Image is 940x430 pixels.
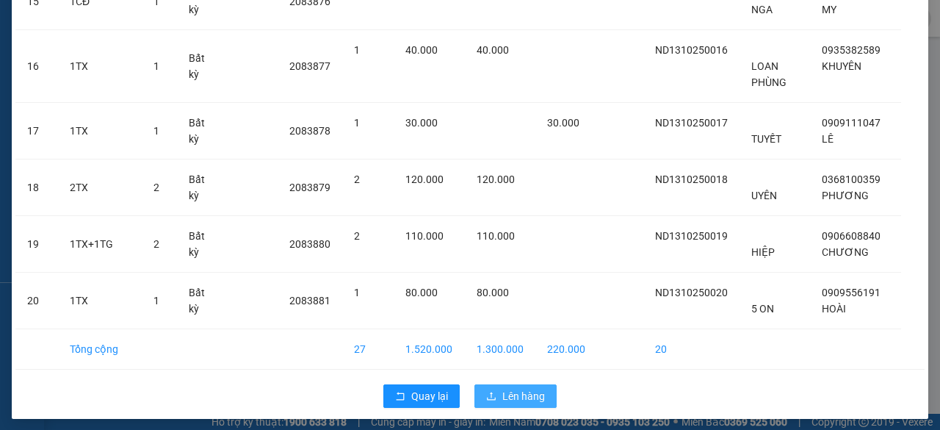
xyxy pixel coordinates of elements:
span: 40.000 [405,44,438,56]
span: 0935382589 [822,44,881,56]
span: 2 [354,173,360,185]
span: 0368100359 [822,173,881,185]
span: NGA [751,4,773,15]
span: CHƯƠNG [822,246,869,258]
button: rollbackQuay lại [383,384,460,408]
span: HOÀI [822,303,846,315]
span: 1 [153,295,159,307]
span: 110.000 [405,230,444,242]
td: 20 [15,273,58,329]
span: 80.000 [405,287,438,298]
button: uploadLên hàng [474,384,557,408]
span: Lên hàng [502,388,545,404]
span: 2 [153,238,159,250]
span: 2083877 [289,60,330,72]
td: Bất kỳ [177,103,224,160]
span: 40.000 [477,44,509,56]
span: Quay lại [411,388,448,404]
span: upload [486,391,496,403]
span: 5 ON [751,303,774,315]
td: 1TX+1TG [58,216,142,273]
span: ND1310250016 [655,44,728,56]
td: Bất kỳ [177,160,224,216]
span: MY [822,4,836,15]
td: 1.300.000 [465,329,535,370]
span: UYÊN [751,190,777,201]
span: KHUYÊN [822,60,861,72]
span: 120.000 [405,173,444,185]
td: 17 [15,103,58,160]
span: 120.000 [477,173,515,185]
td: 27 [342,329,394,370]
span: 2083879 [289,182,330,193]
td: 18 [15,160,58,216]
span: 2083880 [289,238,330,250]
td: Tổng cộng [58,329,142,370]
td: 1TX [58,103,142,160]
span: TUYẾT [751,133,781,145]
td: 2TX [58,160,142,216]
span: 110.000 [477,230,515,242]
span: ND1310250020 [655,287,728,298]
span: 1 [153,60,159,72]
span: LOAN PHÙNG [751,60,787,88]
td: 1TX [58,273,142,329]
td: 1TX [58,30,142,103]
span: ND1310250017 [655,117,728,129]
td: 220.000 [535,329,597,370]
span: 2 [354,230,360,242]
span: 1 [354,44,360,56]
span: 80.000 [477,287,509,298]
td: 1.520.000 [394,329,465,370]
span: HIỆP [751,246,775,258]
td: 20 [643,329,740,370]
td: Bất kỳ [177,30,224,103]
span: ND1310250018 [655,173,728,185]
span: 30.000 [405,117,438,129]
span: PHƯƠNG [822,190,869,201]
span: 2083878 [289,125,330,137]
span: 30.000 [547,117,579,129]
td: Bất kỳ [177,273,224,329]
span: 1 [354,117,360,129]
span: LÊ [822,133,834,145]
td: 16 [15,30,58,103]
td: Bất kỳ [177,216,224,273]
td: 19 [15,216,58,273]
span: 0909556191 [822,287,881,298]
span: 1 [153,125,159,137]
span: 2083881 [289,295,330,307]
span: ND1310250019 [655,230,728,242]
span: 1 [354,287,360,298]
span: 0909111047 [822,117,881,129]
span: 2 [153,182,159,193]
span: 0906608840 [822,230,881,242]
span: rollback [395,391,405,403]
